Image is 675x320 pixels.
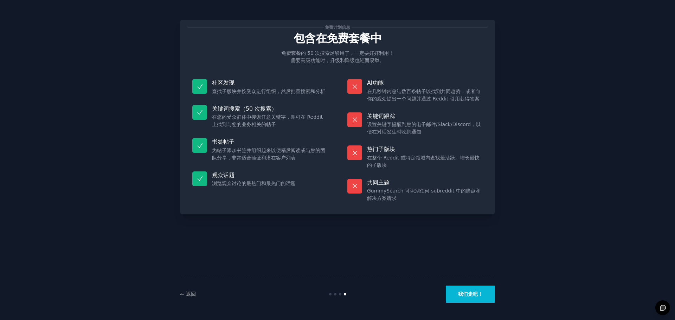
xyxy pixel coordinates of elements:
font: GummySearch 可识别任何 subreddit 中的痛点和解决方案请求 [367,188,481,201]
button: 我们走吧！ [446,286,495,303]
font: 设置关键字提醒到您的电子邮件/Slack/Discord，以便在对话发生时收到通知 [367,122,481,135]
font: 包含在免费套餐中 [294,32,381,45]
font: 免费计划信息 [325,25,350,30]
font: 社区发现 [212,79,234,86]
font: AI功能 [367,79,384,86]
font: 共同主题 [367,179,390,186]
a: ← 返回 [180,291,196,297]
font: 为帖子添加书签并组织起来以便稍后阅读或与您的团队分享，非常适合验证和潜在客户列表 [212,148,325,161]
font: 在几秒钟内总结数百条帖子以找到共同趋势，或者向你的观众提出一个问题并通过 Reddit 引用获得答案 [367,89,480,102]
font: 浏览观众讨论的最热门和最热门的话题 [212,181,296,186]
font: 热门子版块 [367,146,395,152]
font: 书签帖子 [212,138,234,145]
font: 观众话题 [212,172,234,178]
font: 需要高级功能时，升级和降级也轻而易举。 [291,58,384,63]
font: 在整个 Reddit 或特定领域内查找最活跃、增长最快的子版块 [367,155,480,168]
font: 关键词搜索（50 次搜索） [212,105,277,112]
font: 关键词跟踪 [367,113,395,119]
font: 查找子版块并按受众进行组织，然后批量搜索和分析 [212,89,325,94]
font: 我们走吧！ [458,291,483,297]
font: 免费套餐的 50 次搜索足够用了，一定要好好利用！ [281,50,394,56]
font: 在您的受众群体中搜索任意关键字，即可在 Reddit 上找到与您的业务相关的帖子 [212,114,323,127]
